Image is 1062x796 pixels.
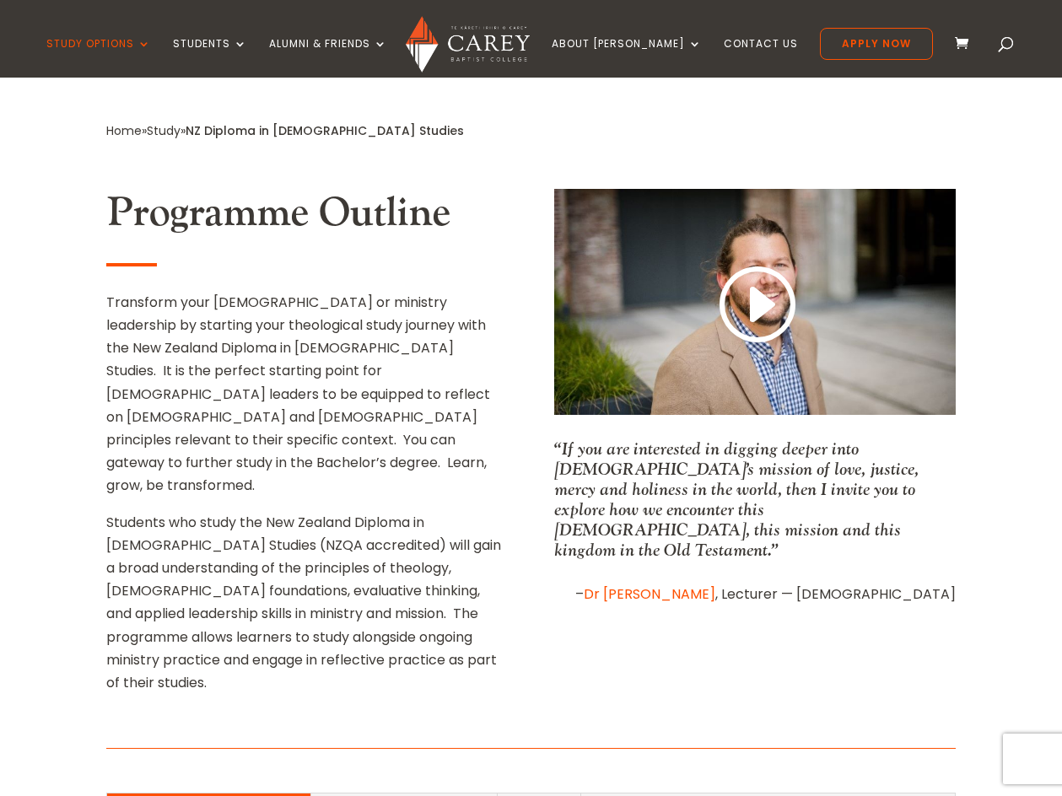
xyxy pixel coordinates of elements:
span: NZ Diploma in [DEMOGRAPHIC_DATA] Studies [186,122,464,139]
a: Apply Now [820,28,933,60]
p: Students who study the New Zealand Diploma in [DEMOGRAPHIC_DATA] Studies (NZQA accredited) will g... [106,511,508,695]
p: “If you are interested in digging deeper into [DEMOGRAPHIC_DATA]’s mission of love, justice, merc... [554,438,956,560]
a: Study [147,122,181,139]
p: Transform your [DEMOGRAPHIC_DATA] or ministry leadership by starting your theological study journ... [106,291,508,511]
a: Home [106,122,142,139]
span: » » [106,122,464,139]
a: Study Options [46,38,151,78]
a: Contact Us [724,38,798,78]
h2: Programme Outline [106,189,508,246]
p: – , Lecturer — [DEMOGRAPHIC_DATA] [554,583,956,605]
img: Carey Baptist College [406,16,530,73]
a: Students [173,38,247,78]
a: About [PERSON_NAME] [552,38,702,78]
a: Dr [PERSON_NAME] [584,584,715,604]
a: Alumni & Friends [269,38,387,78]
